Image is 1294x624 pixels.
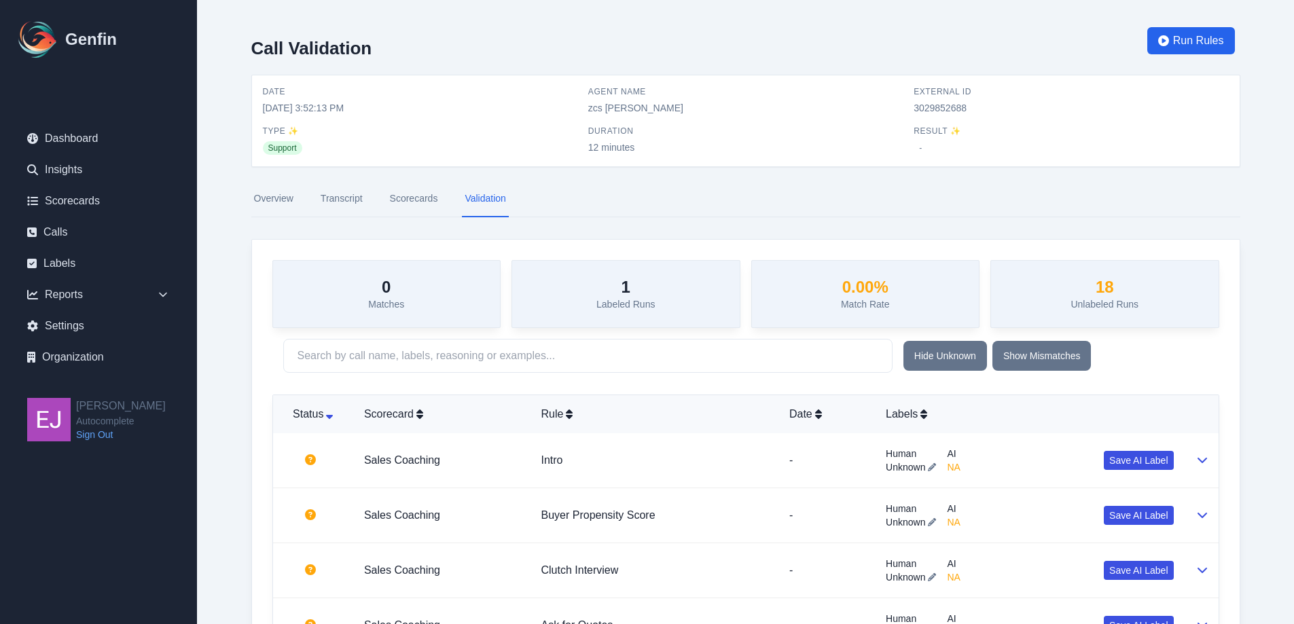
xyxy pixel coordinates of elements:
a: Sales Coaching [364,509,440,521]
button: Hide Unknown [903,341,987,371]
div: Labels [886,406,1173,422]
img: EJ Palo [27,398,71,441]
a: Overview [251,181,296,217]
span: Autocomplete [76,414,166,428]
span: Save AI Label [1109,509,1168,522]
a: Settings [16,312,181,339]
span: Save AI Label [1109,564,1168,577]
a: Validation [462,181,508,217]
p: Labeled Runs [596,297,655,311]
h1: Genfin [65,29,117,50]
span: Human [886,502,936,515]
p: Match Rate [841,297,890,311]
a: Insights [16,156,181,183]
span: Human [886,447,936,460]
span: NA [947,460,960,474]
span: 3029852688 [914,101,1228,115]
a: Intro [541,454,563,466]
h3: 1 [596,277,655,297]
span: Agent Name [588,86,903,97]
p: Matches [368,297,404,311]
button: Save AI Label [1104,506,1173,525]
span: Save AI Label [1109,454,1168,467]
a: Dashboard [16,125,181,152]
a: Transcript [318,181,365,217]
span: NA [947,515,960,529]
button: Save AI Label [1104,561,1173,580]
span: Unknown [886,460,925,474]
span: [DATE] 3:52:13 PM [263,101,577,115]
a: Sign Out [76,428,166,441]
p: Unlabeled Runs [1071,297,1138,311]
span: External ID [914,86,1228,97]
a: Clutch Interview [541,564,619,576]
h3: 0.00 % [841,277,890,297]
span: Duration [588,126,903,136]
a: Scorecards [387,181,441,217]
span: Unknown [886,515,925,529]
span: Human [886,557,936,570]
span: Type ✨ [263,126,577,136]
span: 12 minutes [588,141,903,154]
span: AI [947,502,960,515]
p: - [789,562,864,579]
h3: 0 [368,277,404,297]
span: - [914,141,927,155]
button: Run Rules [1147,27,1235,54]
p: - [789,452,864,469]
a: Labels [16,250,181,277]
span: Date [263,86,577,97]
a: Organization [16,344,181,371]
a: Scorecards [16,187,181,215]
a: Buyer Propensity Score [541,509,655,521]
span: AI [947,447,960,460]
div: Reports [16,281,181,308]
h2: Call Validation [251,38,372,58]
p: - [789,507,864,524]
a: Sales Coaching [364,564,440,576]
button: Save AI Label [1104,451,1173,470]
a: Calls [16,219,181,246]
span: Support [263,141,302,155]
input: Search by call name, labels, reasoning or examples... [283,339,893,373]
span: AI [947,557,960,570]
h3: 18 [1071,277,1138,297]
div: Rule [541,406,768,422]
div: Date [789,406,864,422]
a: Sales Coaching [364,454,440,466]
div: Status [284,406,342,422]
span: Unknown [886,570,925,584]
img: Logo [16,18,60,61]
h2: [PERSON_NAME] [76,398,166,414]
nav: Tabs [251,181,1240,217]
span: Result ✨ [914,126,1228,136]
button: Show Mismatches [992,341,1092,371]
span: NA [947,570,960,584]
span: Run Rules [1173,33,1224,49]
span: zcs [PERSON_NAME] [588,101,903,115]
div: Scorecard [364,406,520,422]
